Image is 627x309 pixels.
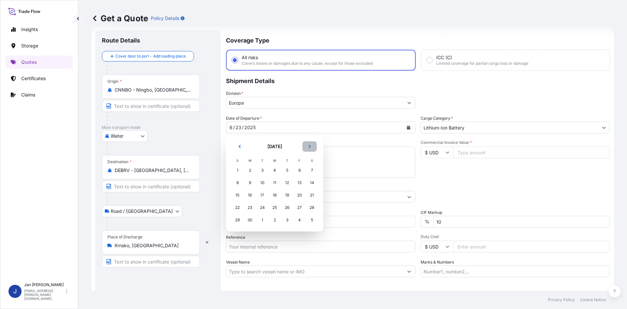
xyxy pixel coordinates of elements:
[281,202,293,214] div: Thursday, June 26, 2025
[256,189,268,201] div: Tuesday, June 17, 2025
[226,71,610,90] p: Shipment Details
[293,157,306,164] th: F
[244,177,256,189] div: Monday, June 9, 2025
[232,214,243,226] div: Sunday, June 29, 2025
[232,177,243,189] div: Sunday, June 8, 2025
[256,177,268,189] div: Tuesday, June 10, 2025
[256,157,268,164] th: T
[294,164,305,176] div: Friday, June 6, 2025
[306,164,318,176] div: Saturday, June 7, 2025
[232,189,243,201] div: Sunday, June 15, 2025
[269,214,281,226] div: Wednesday, July 2, 2025
[269,202,281,214] div: Wednesday, June 25, 2025
[281,214,293,226] div: Thursday, July 3, 2025
[226,136,323,232] section: Calendar
[306,214,318,226] div: Saturday, July 5, 2025
[151,15,179,22] p: Policy Details
[244,202,256,214] div: Monday, June 23, 2025 selected
[281,164,293,176] div: Thursday, June 5, 2025
[306,202,318,214] div: Saturday, June 28, 2025
[268,157,281,164] th: W
[294,189,305,201] div: Friday, June 20, 2025
[244,189,256,201] div: Monday, June 16, 2025
[269,189,281,201] div: Wednesday, June 18, 2025
[256,214,268,226] div: Tuesday, July 1, 2025
[226,30,610,50] p: Coverage Type
[269,177,281,189] div: Wednesday, June 11, 2025
[302,141,317,152] button: Next
[251,143,298,150] h2: [DATE]
[233,141,247,152] button: Previous
[306,189,318,201] div: Saturday, June 21, 2025
[294,177,305,189] div: Friday, June 13, 2025
[232,202,243,214] div: Sunday, June 22, 2025
[244,157,256,164] th: M
[306,157,318,164] th: S
[294,202,305,214] div: Friday, June 27, 2025
[269,164,281,176] div: Wednesday, June 4, 2025
[281,177,293,189] div: Thursday, June 12, 2025
[244,164,256,176] div: Monday, June 2, 2025
[232,164,243,176] div: Sunday, June 1, 2025
[306,177,318,189] div: Saturday, June 14, 2025
[256,202,268,214] div: Tuesday, June 24, 2025
[294,214,305,226] div: Friday, July 4, 2025
[231,141,318,226] div: June 2025
[231,157,244,164] th: S
[91,13,148,24] p: Get a Quote
[256,164,268,176] div: Tuesday, June 3, 2025
[231,157,318,226] table: June 2025
[281,157,293,164] th: T
[244,214,256,226] div: Monday, June 30, 2025
[281,189,293,201] div: Thursday, June 19, 2025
